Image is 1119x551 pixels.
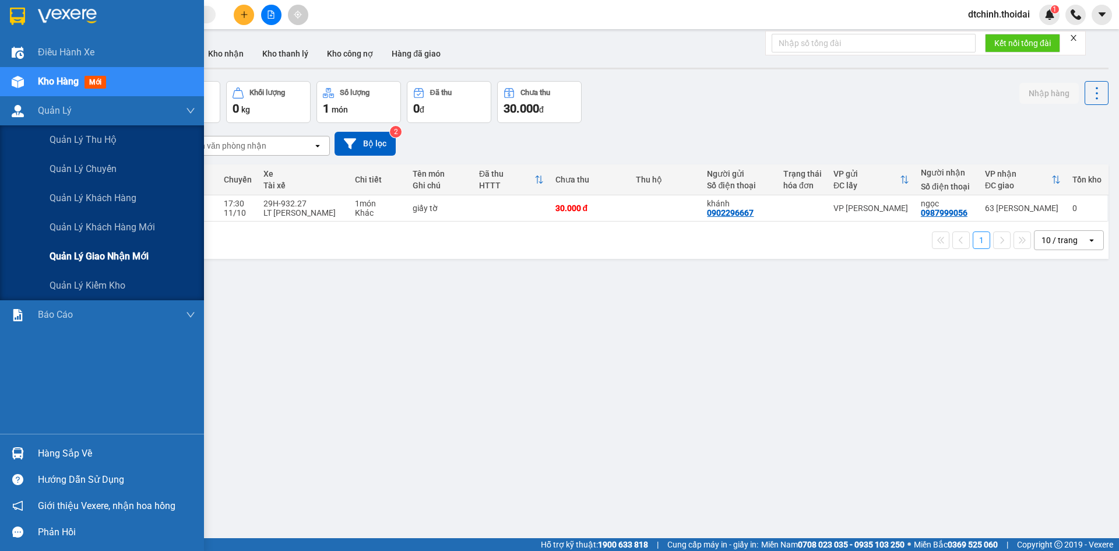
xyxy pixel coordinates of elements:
[1019,83,1079,104] button: Nhập hàng
[12,309,24,321] img: solution-icon
[1051,5,1059,13] sup: 1
[323,101,329,115] span: 1
[355,175,401,184] div: Chi tiết
[316,81,401,123] button: Số lượng1món
[985,169,1051,178] div: VP nhận
[413,181,467,190] div: Ghi chú
[1092,5,1112,25] button: caret-down
[707,199,771,208] div: khánh
[636,175,695,184] div: Thu hộ
[948,540,998,549] strong: 0369 525 060
[224,199,252,208] div: 17:30
[224,175,252,184] div: Chuyến
[10,8,25,25] img: logo-vxr
[959,7,1039,22] span: dtchinh.thoidai
[12,527,23,538] span: message
[479,181,534,190] div: HTTT
[783,181,822,190] div: hóa đơn
[1072,203,1102,213] div: 0
[186,106,195,115] span: down
[38,445,195,462] div: Hàng sắp về
[420,105,424,114] span: đ
[263,181,343,190] div: Tài xế
[240,10,248,19] span: plus
[38,76,79,87] span: Kho hàng
[186,310,195,320] span: down
[335,132,396,156] button: Bộ lọc
[1087,236,1096,245] svg: open
[1097,9,1107,20] span: caret-down
[12,47,24,59] img: warehouse-icon
[233,101,239,115] span: 0
[288,5,308,25] button: aim
[318,40,382,68] button: Kho công nợ
[430,89,452,97] div: Đã thu
[994,37,1051,50] span: Kết nối tổng đài
[313,141,322,150] svg: open
[12,76,24,88] img: warehouse-icon
[50,220,155,234] span: Quản lý khách hàng mới
[263,208,343,217] div: LT [PERSON_NAME]
[1007,538,1008,551] span: |
[261,5,281,25] button: file-add
[38,45,94,59] span: Điều hành xe
[263,199,343,208] div: 29H-932.27
[761,538,905,551] span: Miền Nam
[833,203,909,213] div: VP [PERSON_NAME]
[12,105,24,117] img: warehouse-icon
[12,447,24,459] img: warehouse-icon
[332,105,348,114] span: món
[234,5,254,25] button: plus
[657,538,659,551] span: |
[555,175,625,184] div: Chưa thu
[555,203,625,213] div: 30.000 đ
[38,471,195,489] div: Hướng dẫn sử dụng
[1072,175,1102,184] div: Tồn kho
[479,169,534,178] div: Đã thu
[1044,9,1055,20] img: icon-new-feature
[390,126,402,138] sup: 2
[985,34,1060,52] button: Kết nối tổng đài
[413,101,420,115] span: 0
[186,140,266,152] div: Chọn văn phòng nhận
[12,500,23,511] span: notification
[267,10,275,19] span: file-add
[772,34,976,52] input: Nhập số tổng đài
[340,89,370,97] div: Số lượng
[973,231,990,249] button: 1
[1053,5,1057,13] span: 1
[50,278,125,293] span: Quản lý kiểm kho
[263,169,343,178] div: Xe
[1071,9,1081,20] img: phone-icon
[979,164,1067,195] th: Toggle SortBy
[907,542,911,547] span: ⚪️
[985,181,1051,190] div: ĐC giao
[38,499,175,513] span: Giới thiệu Vexere, nhận hoa hồng
[798,540,905,549] strong: 0708 023 035 - 0935 103 250
[226,81,311,123] button: Khối lượng0kg
[783,169,822,178] div: Trạng thái
[914,538,998,551] span: Miền Bắc
[294,10,302,19] span: aim
[355,208,401,217] div: Khác
[224,208,252,217] div: 11/10
[38,524,195,541] div: Phản hồi
[707,208,754,217] div: 0902296667
[50,249,149,264] span: Quản lý giao nhận mới
[241,105,250,114] span: kg
[985,203,1061,213] div: 63 [PERSON_NAME]
[50,191,136,205] span: Quản lý khách hàng
[921,199,973,208] div: ngọc
[921,168,973,177] div: Người nhận
[520,89,550,97] div: Chưa thu
[1069,34,1078,42] span: close
[413,169,467,178] div: Tên món
[828,164,915,195] th: Toggle SortBy
[1041,234,1078,246] div: 10 / trang
[382,40,450,68] button: Hàng đã giao
[833,181,900,190] div: ĐC lấy
[38,307,73,322] span: Báo cáo
[407,81,491,123] button: Đã thu0đ
[707,181,771,190] div: Số điện thoại
[50,132,117,147] span: Quản lý thu hộ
